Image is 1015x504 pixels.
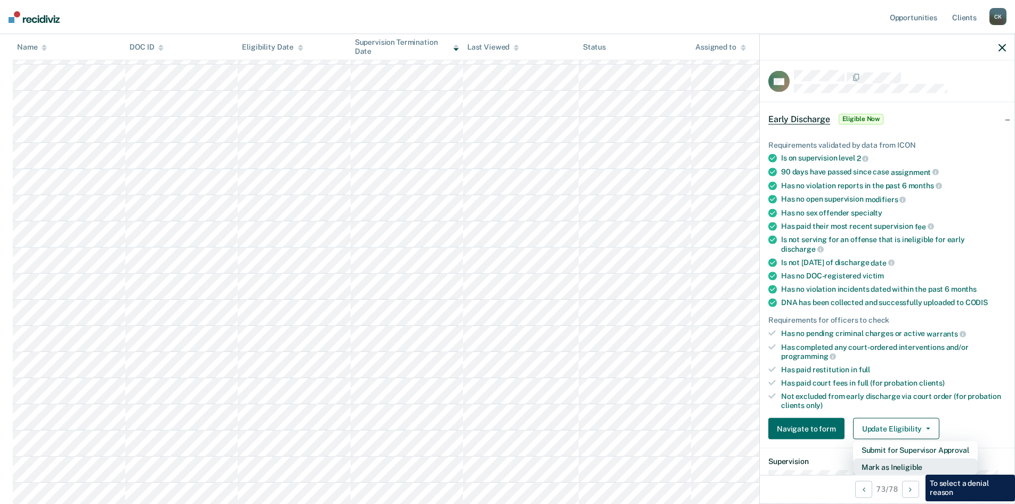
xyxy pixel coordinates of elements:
[781,154,1006,163] div: Is on supervision level
[781,245,824,253] span: discharge
[781,271,1006,281] div: Has no DOC-registered
[781,379,1006,388] div: Has paid court fees in full (for probation
[863,271,884,280] span: victim
[355,38,459,56] div: Supervision Termination Date
[129,43,164,52] div: DOC ID
[989,8,1006,25] div: C K
[242,43,303,52] div: Eligibility Date
[781,285,1006,294] div: Has no violation incidents dated within the past 6
[781,208,1006,217] div: Has no sex offender
[902,481,919,498] button: Next Opportunity
[915,222,934,230] span: fee
[583,43,606,52] div: Status
[467,43,519,52] div: Last Viewed
[781,235,1006,253] div: Is not serving for an offense that is ineligible for early
[768,114,830,124] span: Early Discharge
[768,418,845,439] button: Navigate to form
[781,298,1006,307] div: DNA has been collected and successfully uploaded to
[9,11,60,23] img: Recidiviz
[695,43,745,52] div: Assigned to
[781,391,1006,410] div: Not excluded from early discharge via court order (for probation clients
[871,258,894,267] span: date
[865,195,906,204] span: modifiers
[891,167,939,176] span: assignment
[951,285,977,293] span: months
[781,365,1006,374] div: Has paid restitution in
[859,365,870,374] span: full
[768,140,1006,149] div: Requirements validated by data from ICON
[781,352,836,361] span: programming
[781,342,1006,361] div: Has completed any court-ordered interventions and/or
[965,298,988,307] span: CODIS
[17,43,47,52] div: Name
[851,208,882,217] span: specialty
[781,181,1006,190] div: Has no violation reports in the past 6
[839,114,884,124] span: Eligible Now
[853,418,939,439] button: Update Eligibility
[781,329,1006,339] div: Has no pending criminal charges or active
[853,442,978,459] button: Submit for Supervisor Approval
[855,481,872,498] button: Previous Opportunity
[919,379,945,387] span: clients)
[768,418,849,439] a: Navigate to form link
[927,330,966,338] span: warrants
[781,167,1006,177] div: 90 days have passed since case
[760,102,1014,136] div: Early DischargeEligible Now
[853,459,978,476] button: Mark as Ineligible
[908,181,942,190] span: months
[760,475,1014,503] div: 73 / 78
[768,316,1006,325] div: Requirements for officers to check
[857,154,869,163] span: 2
[781,195,1006,204] div: Has no open supervision
[781,221,1006,231] div: Has paid their most recent supervision
[768,457,1006,466] dt: Supervision
[781,258,1006,267] div: Is not [DATE] of discharge
[806,401,823,409] span: only)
